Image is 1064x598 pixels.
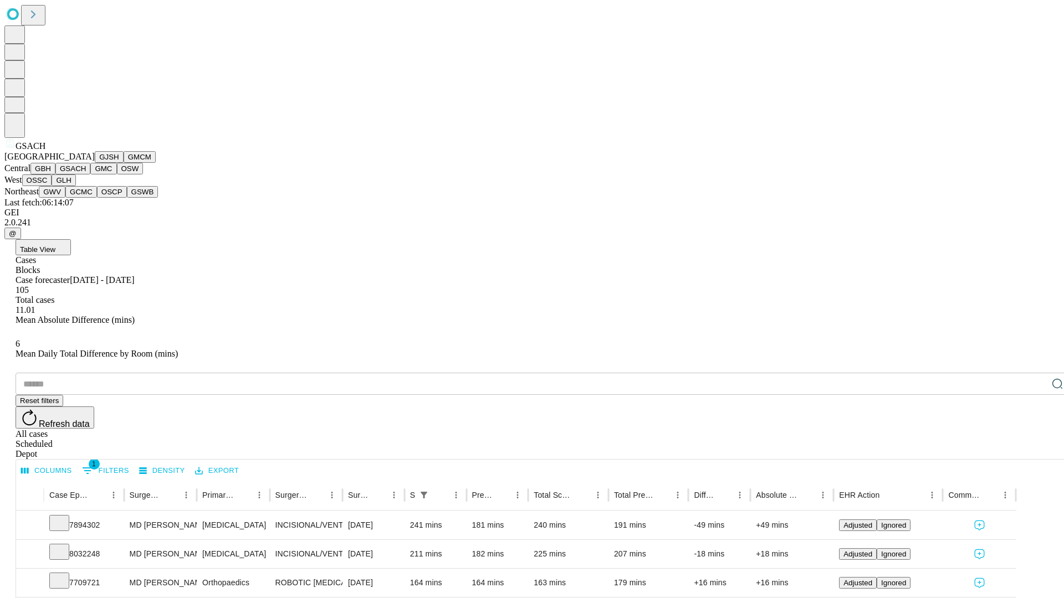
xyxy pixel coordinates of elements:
button: Sort [90,487,106,503]
button: Menu [386,487,402,503]
button: Export [192,462,242,480]
button: OSSC [22,174,52,186]
div: MD [PERSON_NAME] [130,569,191,597]
span: Table View [20,245,55,254]
button: GSWB [127,186,158,198]
div: 207 mins [614,540,683,568]
button: Sort [433,487,448,503]
div: Predicted In Room Duration [472,491,494,499]
button: Sort [982,487,997,503]
div: Case Epic Id [49,491,89,499]
button: Menu [252,487,267,503]
button: Reset filters [16,395,63,406]
button: GMCM [124,151,156,163]
button: OSW [117,163,144,174]
div: -18 mins [694,540,745,568]
div: MD [PERSON_NAME] [130,511,191,539]
div: 163 mins [534,569,603,597]
span: 1 [89,458,100,470]
div: 1 active filter [416,487,432,503]
button: Menu [510,487,525,503]
span: [DATE] - [DATE] [70,275,134,285]
span: 11.01 [16,305,35,315]
button: Show filters [79,462,132,480]
button: Sort [575,487,590,503]
span: Adjusted [843,521,872,529]
button: GMC [90,163,116,174]
button: Adjusted [839,577,877,589]
span: Reset filters [20,396,59,405]
div: 179 mins [614,569,683,597]
button: GBH [30,163,55,174]
button: Menu [324,487,340,503]
button: Ignored [877,548,910,560]
span: Total cases [16,295,54,305]
button: Menu [670,487,686,503]
button: Sort [309,487,324,503]
button: Menu [815,487,831,503]
button: Adjusted [839,519,877,531]
div: [MEDICAL_DATA] [202,511,264,539]
span: Case forecaster [16,275,70,285]
button: Expand [22,516,38,535]
div: 182 mins [472,540,523,568]
div: Scheduled In Room Duration [410,491,415,499]
div: -49 mins [694,511,745,539]
div: 225 mins [534,540,603,568]
button: GWV [39,186,65,198]
span: Ignored [881,521,906,529]
span: Ignored [881,579,906,587]
span: Adjusted [843,579,872,587]
span: Adjusted [843,550,872,558]
div: 211 mins [410,540,461,568]
div: [DATE] [348,569,399,597]
span: Mean Absolute Difference (mins) [16,315,135,324]
button: Expand [22,545,38,564]
button: Adjusted [839,548,877,560]
button: Ignored [877,519,910,531]
span: 105 [16,285,29,295]
div: Total Predicted Duration [614,491,654,499]
div: Primary Service [202,491,234,499]
div: +49 mins [756,511,828,539]
div: Comments [948,491,980,499]
span: Refresh data [39,419,90,429]
div: INCISIONAL/VENTRAL/SPIGELIAN [MEDICAL_DATA] INITIAL 3-10 CM REDUCIBLE [275,540,337,568]
button: Show filters [416,487,432,503]
button: @ [4,228,21,239]
div: Total Scheduled Duration [534,491,574,499]
button: GSACH [55,163,90,174]
div: EHR Action [839,491,879,499]
span: Mean Daily Total Difference by Room (mins) [16,349,178,358]
span: [GEOGRAPHIC_DATA] [4,152,95,161]
button: Ignored [877,577,910,589]
span: GSACH [16,141,45,151]
div: 7894302 [49,511,119,539]
button: Sort [371,487,386,503]
button: Menu [590,487,606,503]
button: Sort [654,487,670,503]
div: Surgery Name [275,491,308,499]
span: Last fetch: 06:14:07 [4,198,74,207]
div: [DATE] [348,511,399,539]
button: Refresh data [16,406,94,429]
button: OSCP [97,186,127,198]
button: Sort [236,487,252,503]
button: Sort [163,487,178,503]
div: GEI [4,208,1060,218]
div: +18 mins [756,540,828,568]
button: Menu [732,487,748,503]
div: Surgeon Name [130,491,162,499]
div: 241 mins [410,511,461,539]
div: [MEDICAL_DATA] [202,540,264,568]
button: Menu [997,487,1013,503]
button: GJSH [95,151,124,163]
div: MD [PERSON_NAME] [130,540,191,568]
div: +16 mins [756,569,828,597]
button: Menu [924,487,940,503]
button: Density [136,462,188,480]
div: 240 mins [534,511,603,539]
div: Orthopaedics [202,569,264,597]
button: Menu [106,487,121,503]
div: 8032248 [49,540,119,568]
